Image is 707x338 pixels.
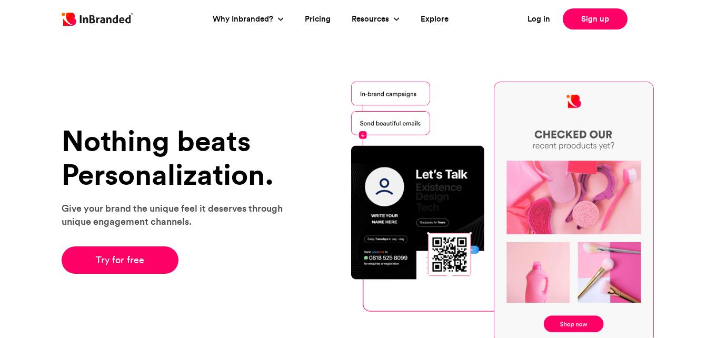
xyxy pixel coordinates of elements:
a: Pricing [305,13,331,25]
a: Why Inbranded? [213,13,276,25]
img: Inbranded [62,13,133,26]
a: Log in [527,13,550,25]
a: Sign up [563,8,628,29]
a: Try for free [62,246,179,274]
p: Give your brand the unique feel it deserves through unique engagement channels. [62,202,296,228]
a: Explore [421,13,449,25]
a: Resources [352,13,392,25]
h1: Nothing beats Personalization. [62,124,296,191]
